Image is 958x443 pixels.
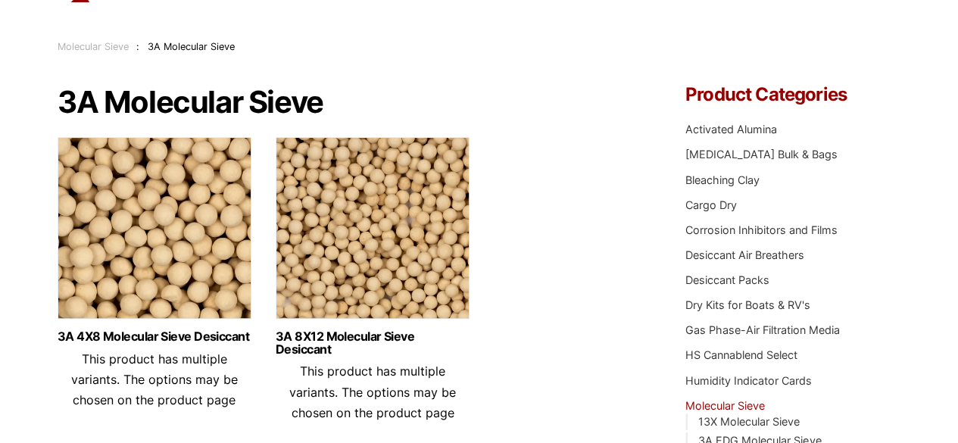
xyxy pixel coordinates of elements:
a: Humidity Indicator Cards [685,374,812,387]
span: This product has multiple variants. The options may be chosen on the product page [71,351,238,407]
a: 13X Molecular Sieve [698,415,800,428]
a: Corrosion Inhibitors and Films [685,223,838,236]
a: HS Cannablend Select [685,348,797,361]
a: 3A 8X12 Molecular Sieve Desiccant [276,330,470,356]
a: Activated Alumina [685,123,777,136]
a: Gas Phase-Air Filtration Media [685,323,840,336]
a: Desiccant Packs [685,273,769,286]
h1: 3A Molecular Sieve [58,86,644,119]
a: Molecular Sieve [685,399,765,412]
a: Bleaching Clay [685,173,760,186]
a: [MEDICAL_DATA] Bulk & Bags [685,148,838,161]
span: 3A Molecular Sieve [148,41,235,52]
a: Desiccant Air Breathers [685,248,804,261]
span: This product has multiple variants. The options may be chosen on the product page [289,363,456,420]
h4: Product Categories [685,86,900,104]
a: Cargo Dry [685,198,737,211]
a: 3A 4X8 Molecular Sieve Desiccant [58,330,251,343]
a: Dry Kits for Boats & RV's [685,298,810,311]
a: Molecular Sieve [58,41,129,52]
span: : [136,41,139,52]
